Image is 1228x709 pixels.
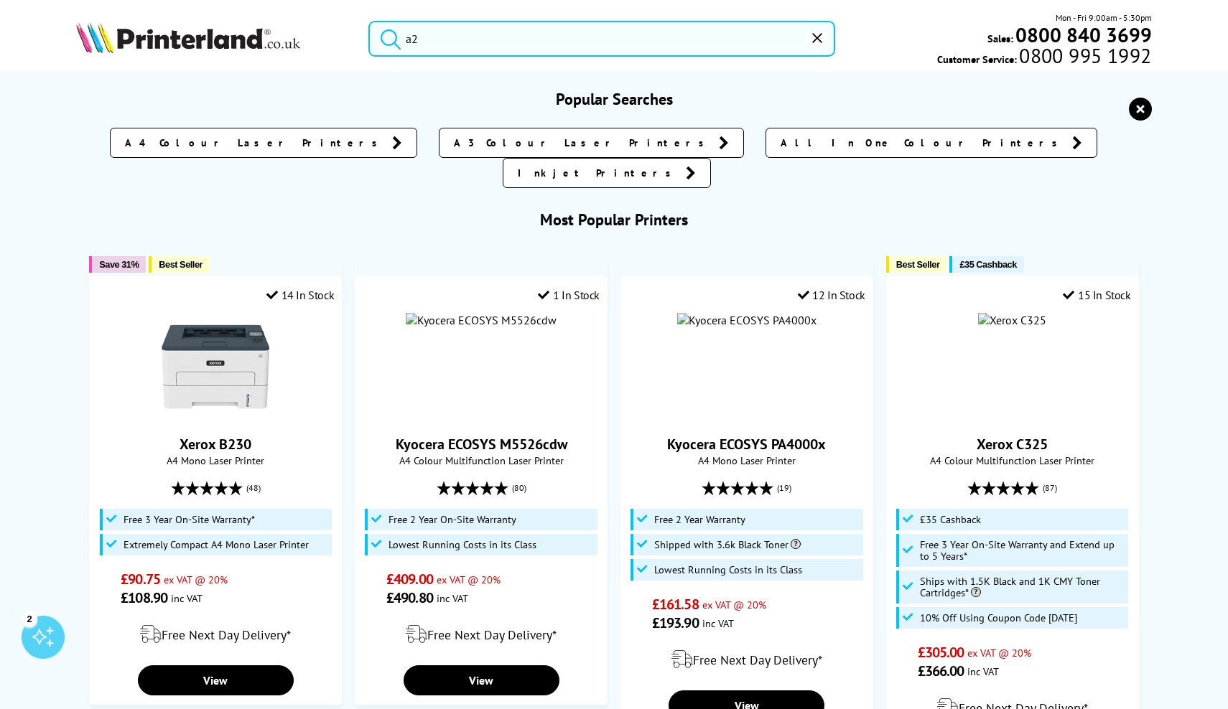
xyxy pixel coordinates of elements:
[164,573,228,586] span: ex VAT @ 20%
[180,435,251,454] a: Xerox B230
[162,409,269,423] a: Xerox B230
[937,49,1151,66] span: Customer Service:
[918,643,964,662] span: £305.00
[798,288,865,302] div: 12 In Stock
[149,256,210,273] button: Best Seller
[1017,49,1151,62] span: 0800 995 1992
[76,22,300,53] img: Printerland Logo
[121,570,160,588] span: £90.75
[1063,288,1130,302] div: 15 In Stock
[76,89,1151,109] h3: Popular Searches
[368,21,835,57] input: Search product or brand
[512,474,526,502] span: (80)
[766,128,1097,158] a: All In One Colour Printers
[654,564,802,576] span: Lowest Running Costs in its Class
[896,259,940,270] span: Best Seller
[967,646,1031,659] span: ex VAT @ 20%
[97,454,334,467] span: A4 Mono Laser Printer
[99,259,139,270] span: Save 31%
[162,313,269,421] img: Xerox B230
[894,454,1131,467] span: A4 Colour Multifunction Laser Printer
[124,514,255,525] span: Free 3 Year On-Site Warranty*
[124,539,309,550] span: Extremely Compact A4 Mono Laser Printer
[920,539,1125,562] span: Free 3 Year On-Site Warranty and Extend up to 5 Years*
[246,474,261,502] span: (48)
[628,639,865,680] div: modal_delivery
[439,128,744,158] a: A3 Colour Laser Printers
[886,256,947,273] button: Best Seller
[171,591,203,605] span: inc VAT
[404,665,559,695] a: View
[518,166,679,180] span: Inkjet Printers
[89,256,146,273] button: Save 31%
[1013,28,1152,42] a: 0800 840 3699
[987,32,1013,45] span: Sales:
[454,136,712,150] span: A3 Colour Laser Printers
[978,313,1046,327] img: Xerox C325
[97,614,334,654] div: modal_delivery
[654,514,745,525] span: Free 2 Year Warranty
[76,210,1151,230] h3: Most Popular Printers
[159,259,203,270] span: Best Seller
[76,22,350,56] a: Printerland Logo
[266,288,334,302] div: 14 In Stock
[777,474,791,502] span: (19)
[920,514,981,525] span: £35 Cashback
[1056,11,1152,24] span: Mon - Fri 9:00am - 5:30pm
[628,454,865,467] span: A4 Mono Laser Printer
[702,598,766,611] span: ex VAT @ 20%
[977,435,1048,454] a: Xerox C325
[652,614,699,632] span: £193.90
[437,591,468,605] span: inc VAT
[538,288,600,302] div: 1 In Stock
[1015,22,1152,48] b: 0800 840 3699
[386,570,433,588] span: £409.00
[667,435,826,454] a: Kyocera ECOSYS PA4000x
[781,136,1065,150] span: All In One Colour Printers
[920,612,1077,624] span: 10% Off Using Coupon Code [DATE]
[920,576,1125,598] span: Ships with 1.5K Black and 1K CMY Toner Cartridges*
[437,573,501,586] span: ex VAT @ 20%
[125,136,385,150] span: A4 Colour Laser Printers
[654,539,801,550] span: Shipped with 3.6k Black Toner
[389,539,536,550] span: Lowest Running Costs in its Class
[652,595,699,614] span: £161.58
[363,614,600,654] div: modal_delivery
[918,662,964,680] span: £366.00
[138,665,294,695] a: View
[949,256,1023,273] button: £35 Cashback
[1043,474,1057,502] span: (87)
[967,665,999,678] span: inc VAT
[702,616,734,630] span: inc VAT
[959,259,1016,270] span: £35 Cashback
[22,611,37,626] div: 2
[677,313,817,327] img: Kyocera ECOSYS PA4000x
[503,158,711,188] a: Inkjet Printers
[389,514,516,525] span: Free 2 Year On-Site Warranty
[406,313,557,327] img: Kyocera ECOSYS M5526cdw
[363,454,600,467] span: A4 Colour Multifunction Laser Printer
[110,128,417,158] a: A4 Colour Laser Printers
[386,588,433,607] span: £490.80
[396,435,567,454] a: Kyocera ECOSYS M5526cdw
[121,588,167,607] span: £108.90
